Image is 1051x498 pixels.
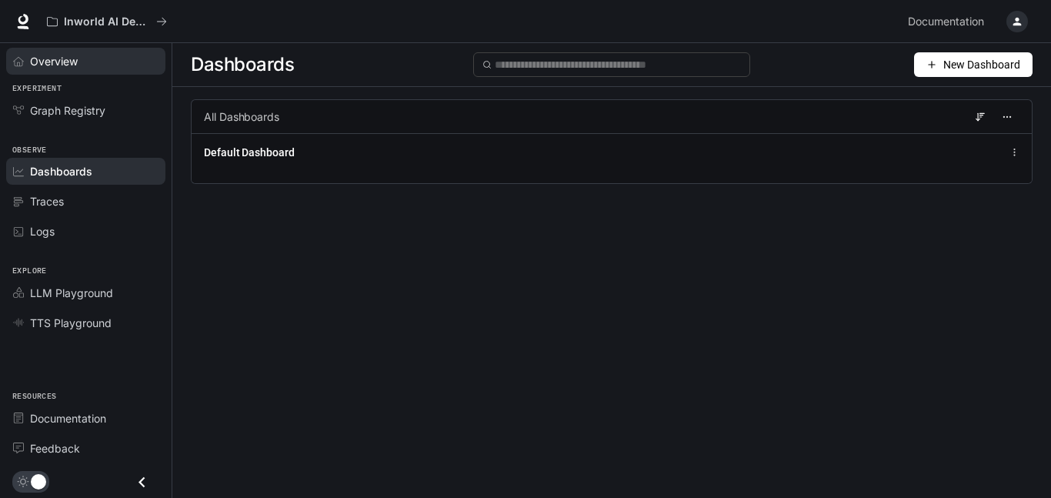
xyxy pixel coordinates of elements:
[914,52,1033,77] button: New Dashboard
[31,473,46,490] span: Dark mode toggle
[191,49,294,80] span: Dashboards
[6,435,165,462] a: Feedback
[6,218,165,245] a: Logs
[6,48,165,75] a: Overview
[64,15,150,28] p: Inworld AI Demos
[30,285,113,301] span: LLM Playground
[30,223,55,239] span: Logs
[943,56,1020,73] span: New Dashboard
[125,466,159,498] button: Close drawer
[6,309,165,336] a: TTS Playground
[6,405,165,432] a: Documentation
[6,97,165,124] a: Graph Registry
[30,440,80,456] span: Feedback
[40,6,174,37] button: All workspaces
[908,12,984,32] span: Documentation
[30,315,112,331] span: TTS Playground
[30,53,78,69] span: Overview
[30,410,106,426] span: Documentation
[6,158,165,185] a: Dashboards
[30,102,105,119] span: Graph Registry
[204,145,295,160] a: Default Dashboard
[902,6,996,37] a: Documentation
[6,188,165,215] a: Traces
[204,109,279,125] span: All Dashboards
[30,163,92,179] span: Dashboards
[6,279,165,306] a: LLM Playground
[30,193,64,209] span: Traces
